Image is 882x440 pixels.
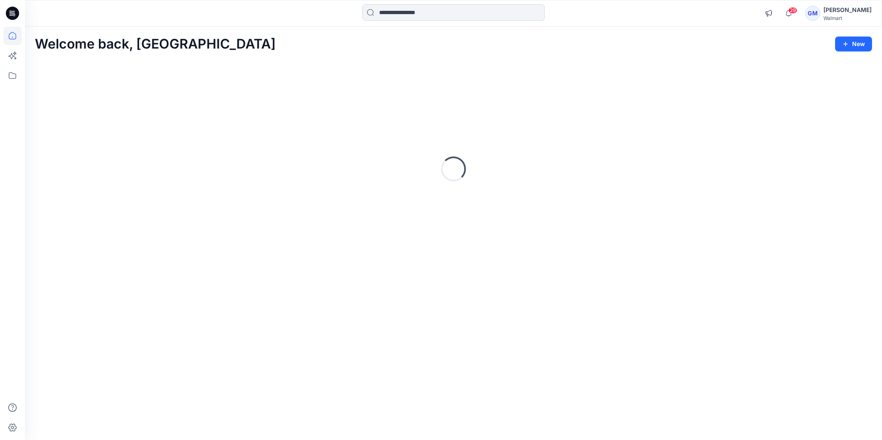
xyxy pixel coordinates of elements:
h2: Welcome back, [GEOGRAPHIC_DATA] [35,37,276,52]
button: New [835,37,872,51]
div: Walmart [823,15,872,21]
div: GM [805,6,820,21]
span: 29 [788,7,797,14]
div: [PERSON_NAME] [823,5,872,15]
